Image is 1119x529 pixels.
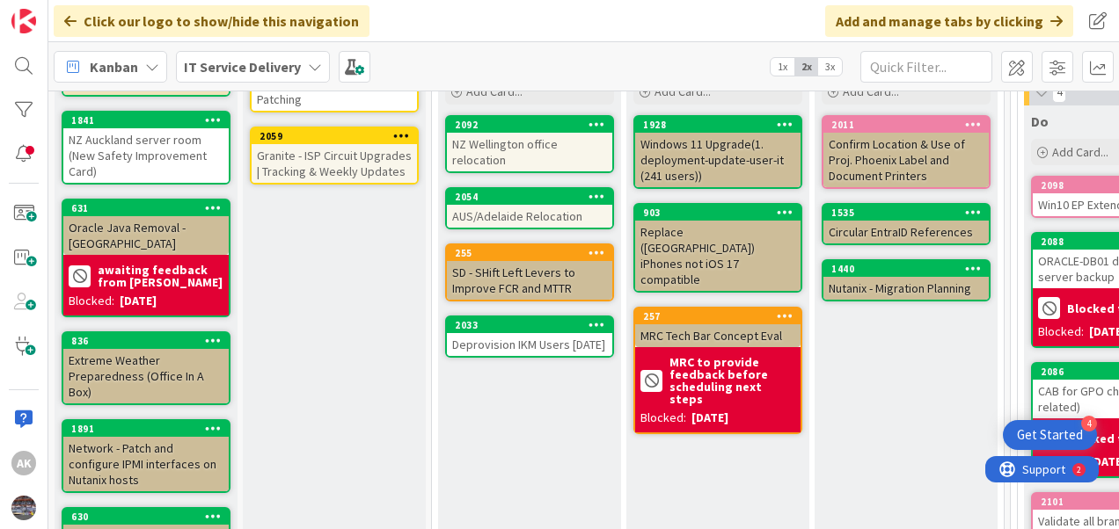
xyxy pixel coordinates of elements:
div: 255 [455,247,612,259]
div: Network - Patch and configure IPMI interfaces on Nutanix hosts [63,437,229,491]
span: 4 [1052,82,1066,103]
div: 2054AUS/Adelaide Relocation [447,189,612,228]
div: 1928 [643,119,801,131]
div: 1440 [831,263,989,275]
div: 1535 [831,207,989,219]
b: awaiting feedback from [PERSON_NAME] [98,264,223,288]
div: Oracle Java Removal - [GEOGRAPHIC_DATA] [63,216,229,255]
div: 836Extreme Weather Preparedness (Office In A Box) [63,333,229,403]
div: 631Oracle Java Removal - [GEOGRAPHIC_DATA] [63,200,229,255]
div: Blocked: [69,292,114,310]
div: 2033 [455,319,612,331]
b: MRC to provide feedback before scheduling next steps [669,356,795,405]
div: 2092 [447,117,612,133]
div: NZ Wellington office relocation [447,133,612,171]
input: Quick Filter... [860,51,992,83]
b: IT Service Delivery [184,58,301,76]
div: Open Get Started checklist, remaining modules: 4 [1003,420,1097,450]
div: 630 [71,511,229,523]
div: 2011Confirm Location & Use of Proj. Phoenix Label and Document Printers [823,117,989,187]
div: 2059Granite - ISP Circuit Upgrades | Tracking & Weekly Updates [252,128,417,183]
div: Granite - ISP Circuit Upgrades | Tracking & Weekly Updates [252,144,417,183]
div: 1928Windows 11 Upgrade(1. deployment-update-user-it (241 users)) [635,117,801,187]
div: 255SD - SHift Left Levers to Improve FCR and MTTR [447,245,612,300]
div: Ak [11,451,36,475]
div: 903Replace ([GEOGRAPHIC_DATA]) iPhones not iOS 17 compatible [635,205,801,291]
div: AUS/Adelaide Relocation [447,205,612,228]
div: Click our logo to show/hide this navigation [54,5,369,37]
div: 2059 [260,130,417,142]
div: 631 [63,200,229,216]
div: 1535 [823,205,989,221]
div: Blocked: [1038,453,1084,471]
img: Visit kanbanzone.com [11,9,36,33]
div: 2059 [252,128,417,144]
div: 257 [635,308,801,324]
div: 630 [63,509,229,525]
div: 2092NZ Wellington office relocation [447,117,612,171]
div: 1891Network - Patch and configure IPMI interfaces on Nutanix hosts [63,421,229,491]
div: 836 [63,333,229,349]
div: 903 [643,207,801,219]
div: 2011 [831,119,989,131]
div: Replace ([GEOGRAPHIC_DATA]) iPhones not iOS 17 compatible [635,221,801,291]
div: 2054 [447,189,612,205]
div: Nutanix - Migration Planning [823,277,989,300]
span: Add Card... [843,83,899,99]
div: 1841 [71,114,229,127]
div: MRC Tech Bar Concept Eval [635,324,801,347]
div: Blocked: [640,409,686,427]
div: [DATE] [691,409,728,427]
span: Do [1031,112,1049,130]
div: Deprovision IKM Users [DATE] [447,333,612,356]
div: 2033 [447,317,612,333]
div: 1440Nutanix - Migration Planning [823,261,989,300]
div: 257MRC Tech Bar Concept Eval [635,308,801,347]
span: 3x [818,58,842,76]
div: 1440 [823,261,989,277]
div: Get Started [1017,426,1083,444]
div: SAP International ERP Patching [252,72,417,111]
div: Blocked: [1038,322,1084,341]
div: 2011 [823,117,989,133]
div: Confirm Location & Use of Proj. Phoenix Label and Document Printers [823,133,989,187]
div: 4 [1081,416,1097,431]
div: 255 [447,245,612,261]
div: 631 [71,202,229,214]
div: Extreme Weather Preparedness (Office In A Box) [63,349,229,403]
div: 2033Deprovision IKM Users [DATE] [447,317,612,356]
div: 1535Circular EntraID References [823,205,989,243]
div: 2054 [455,191,612,203]
span: Kanban [90,56,138,77]
div: Windows 11 Upgrade(1. deployment-update-user-it (241 users)) [635,133,801,187]
div: 836 [71,335,229,347]
div: 903 [635,205,801,221]
div: 2 [91,7,96,21]
div: 1841 [63,112,229,128]
div: SD - SHift Left Levers to Improve FCR and MTTR [447,261,612,300]
span: Add Card... [466,83,523,99]
div: 1841NZ Auckland server room (New Safety Improvement Card) [63,112,229,183]
div: 1891 [71,423,229,435]
div: [DATE] [120,292,157,310]
div: 2092 [455,119,612,131]
div: 1891 [63,421,229,437]
div: 1928 [635,117,801,133]
div: Circular EntraID References [823,221,989,243]
div: NZ Auckland server room (New Safety Improvement Card) [63,128,229,183]
span: Add Card... [1052,144,1108,160]
img: avatar [11,496,36,520]
div: Add and manage tabs by clicking [825,5,1073,37]
span: Support [37,3,80,24]
span: 2x [794,58,818,76]
div: 257 [643,310,801,322]
span: Add Card... [655,83,711,99]
span: 1x [771,58,794,76]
